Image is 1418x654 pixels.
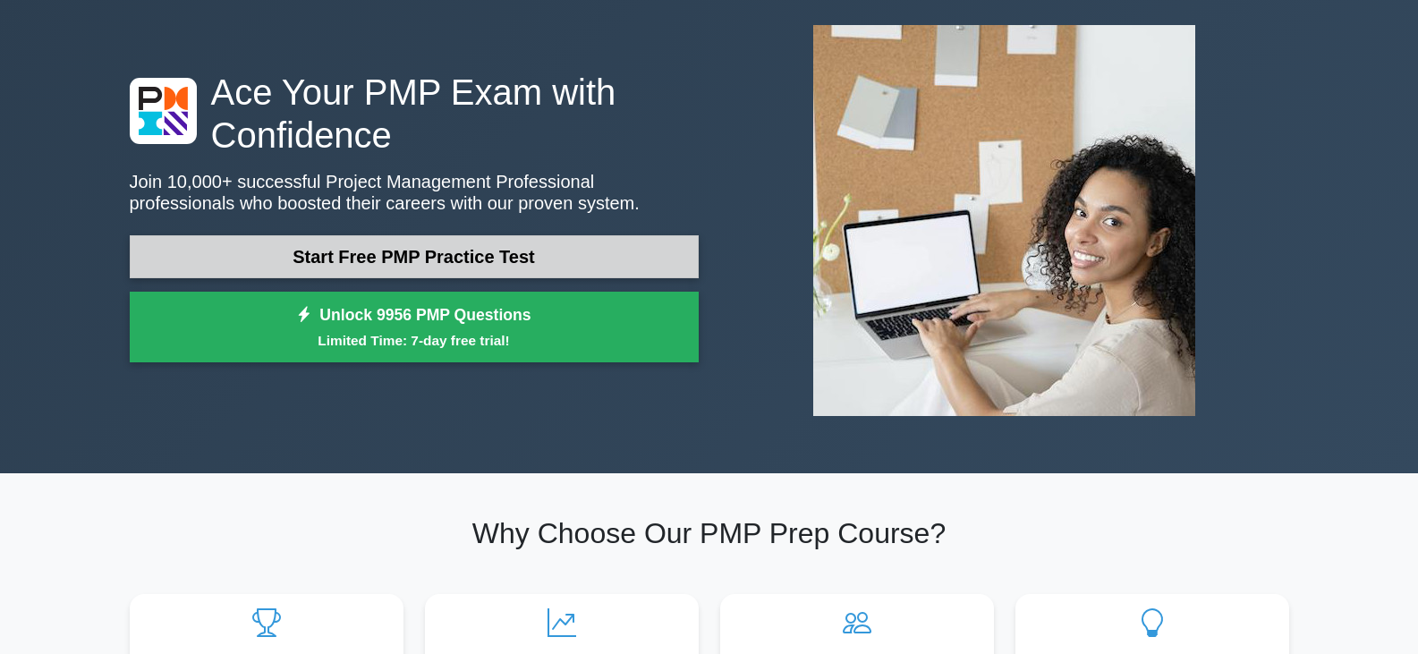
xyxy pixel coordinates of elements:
p: Join 10,000+ successful Project Management Professional professionals who boosted their careers w... [130,171,699,214]
a: Unlock 9956 PMP QuestionsLimited Time: 7-day free trial! [130,292,699,363]
small: Limited Time: 7-day free trial! [152,330,676,351]
h1: Ace Your PMP Exam with Confidence [130,71,699,157]
h2: Why Choose Our PMP Prep Course? [130,516,1289,550]
a: Start Free PMP Practice Test [130,235,699,278]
